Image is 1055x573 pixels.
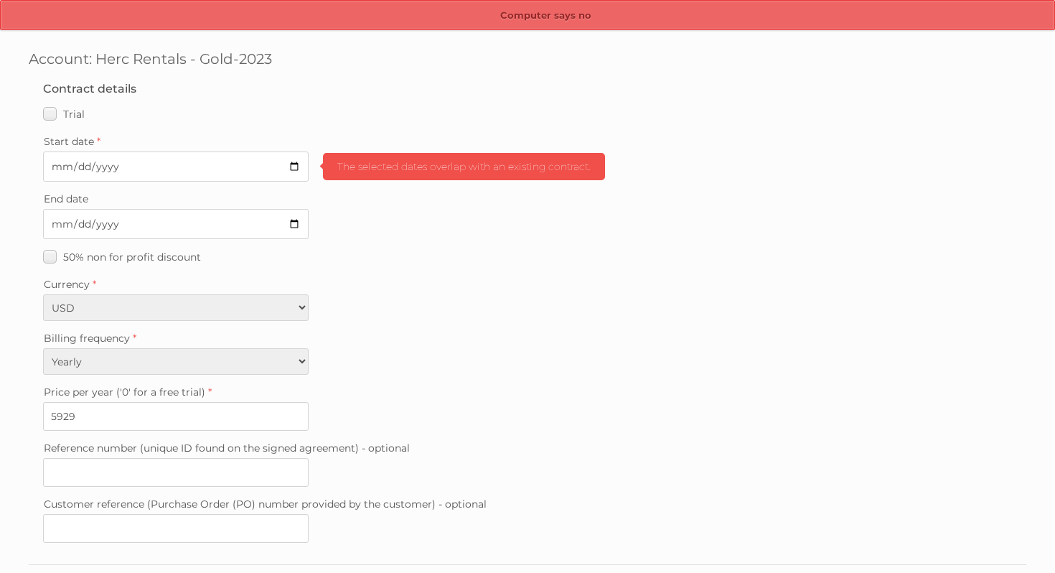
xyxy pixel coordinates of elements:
[44,498,487,511] span: Customer reference (Purchase Order (PO) number provided by the customer) - optional
[63,108,85,121] span: Trial
[44,442,410,455] span: Reference number (unique ID found on the signed agreement) - optional
[44,332,130,345] span: Billing frequency
[29,50,1026,67] h1: Account: Herc Rentals - Gold-2023
[44,278,90,291] span: Currency
[44,192,88,205] span: End date
[323,153,605,180] span: The selected dates overlap with an existing contract.
[43,82,136,95] legend: Contract details
[1,1,1054,31] p: Computer says no
[44,386,205,399] span: Price per year ('0' for a free trial)
[44,135,94,148] span: Start date
[63,251,201,264] span: 50% non for profit discount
